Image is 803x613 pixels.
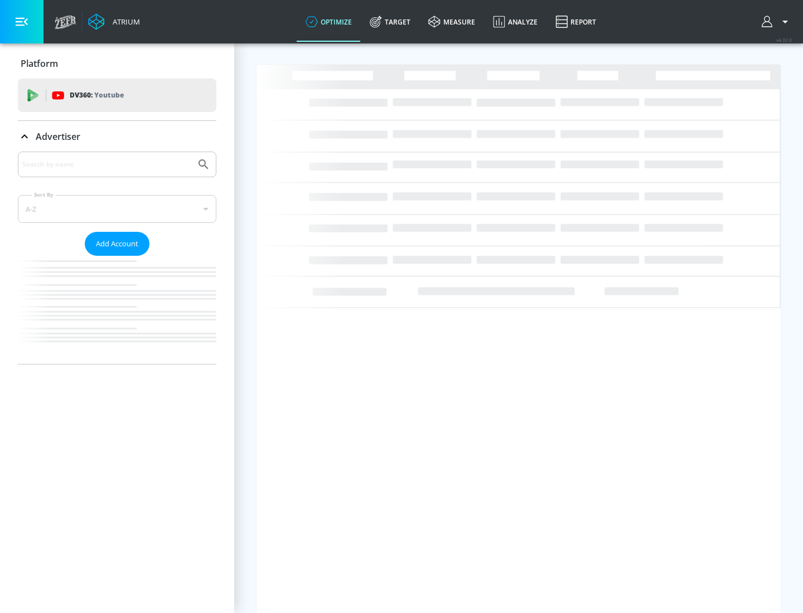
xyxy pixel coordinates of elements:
a: optimize [297,2,361,42]
p: Platform [21,57,58,70]
a: Target [361,2,419,42]
div: Advertiser [18,152,216,364]
a: measure [419,2,484,42]
p: DV360: [70,89,124,101]
button: Add Account [85,232,149,256]
div: Atrium [108,17,140,27]
input: Search by name [22,157,191,172]
div: DV360: Youtube [18,79,216,112]
p: Youtube [94,89,124,101]
label: Sort By [32,191,56,198]
span: v 4.32.0 [776,37,792,43]
nav: list of Advertiser [18,256,216,364]
div: Advertiser [18,121,216,152]
div: Platform [18,48,216,79]
a: Report [546,2,605,42]
div: A-Z [18,195,216,223]
a: Atrium [88,13,140,30]
p: Advertiser [36,130,80,143]
a: Analyze [484,2,546,42]
span: Add Account [96,237,138,250]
